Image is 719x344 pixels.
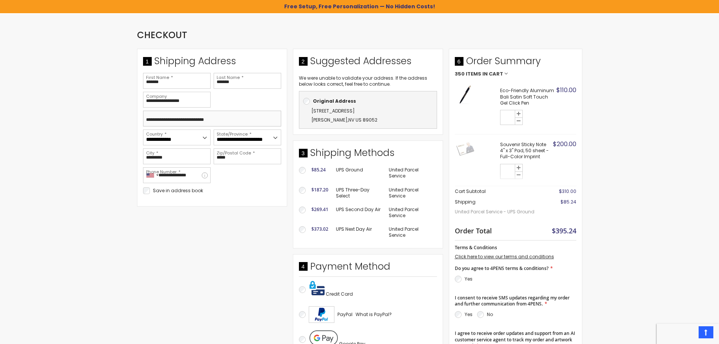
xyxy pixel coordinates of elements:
span: Do you agree to 4PENS terms & conditions? [455,265,548,271]
div: Shipping Methods [299,147,437,163]
span: Items in Cart [466,71,503,77]
td: UPS Ground [332,163,385,183]
b: Original Address [313,98,356,104]
iframe: Google Customer Reviews [657,324,719,344]
span: Order Summary [455,55,576,71]
div: Shipping Address [143,55,281,71]
span: 89052 [363,117,377,123]
span: I consent to receive SMS updates regarding my order and further communication from 4PENS. [455,295,570,307]
label: Yes [465,276,473,282]
strong: Eco-Friendly Aluminum Bali Satin Soft Touch Gel Click Pen [500,88,554,106]
td: United Parcel Service [385,203,437,222]
span: Credit Card [326,291,353,297]
span: $310.00 [559,188,576,194]
span: Checkout [137,29,187,41]
span: Save in address book [153,187,203,194]
span: $200.00 [553,140,576,148]
img: Pay with credit card [309,281,325,296]
div: Payment Method [299,260,437,277]
span: Terms & Conditions [455,244,497,251]
img: Eco-Friendly Aluminum Bali Satin Soft Touch Gel Click Pen-Black [455,84,476,105]
span: NV [348,117,354,123]
span: $187.20 [311,187,328,193]
span: US [356,117,362,123]
label: No [487,311,493,318]
a: What is PayPal? [356,310,392,319]
span: 350 [455,71,465,77]
label: Yes [465,311,473,318]
span: Shipping [455,199,476,205]
strong: Order Total [455,225,492,235]
p: We were unable to validate your address. If the address below looks correct, feel free to continue. [299,75,437,87]
span: $85.24 [311,167,326,173]
td: UPS Next Day Air [332,222,385,242]
div: United States: +1 [143,168,161,183]
span: PayPal [337,311,353,318]
span: $110.00 [556,86,576,94]
td: UPS Second Day Air [332,203,385,222]
span: $395.24 [552,226,576,235]
div: Suggested Addresses [299,55,437,71]
span: $269.41 [311,206,328,213]
td: United Parcel Service [385,222,437,242]
span: [PERSON_NAME] [311,117,348,123]
span: United Parcel Service - UPS Ground [455,205,539,219]
th: Cart Subtotal [455,186,539,197]
span: What is PayPal? [356,311,392,318]
span: $85.24 [560,199,576,205]
td: United Parcel Service [385,163,437,183]
td: United Parcel Service [385,183,437,203]
img: Souvenir Sticky Note 4" x 3" Pad, 50 sheet - Full-Color Imprint [455,138,476,159]
span: [STREET_ADDRESS] [311,108,355,114]
strong: Souvenir Sticky Note 4" x 3" Pad, 50 sheet - Full-Color Imprint [500,142,551,160]
img: Acceptance Mark [309,306,334,323]
div: , [303,106,433,125]
td: UPS Three-Day Select [332,183,385,203]
span: $373.02 [311,226,328,232]
a: Click here to view our terms and conditions [455,253,554,260]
